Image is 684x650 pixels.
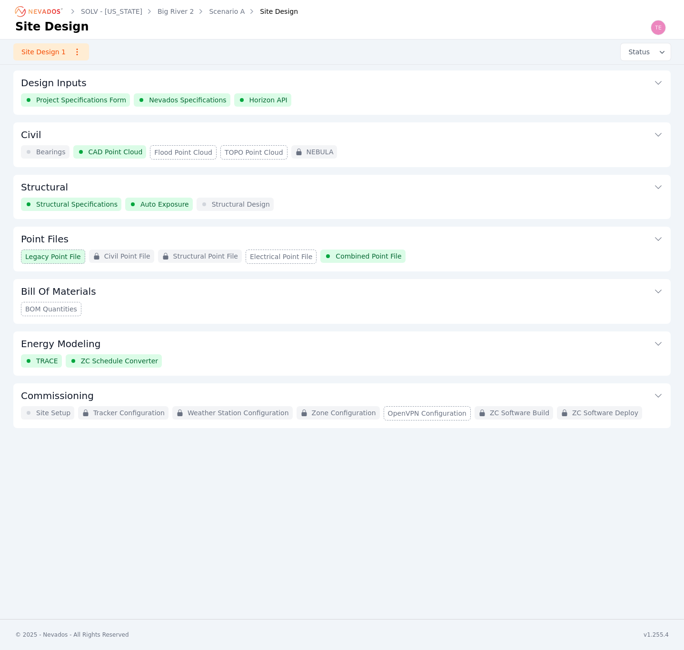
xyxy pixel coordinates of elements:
span: Weather Station Configuration [188,408,289,418]
span: Civil Point File [104,251,150,261]
span: Zone Configuration [312,408,376,418]
span: TRACE [36,356,58,366]
h3: Point Files [21,232,69,246]
span: OpenVPN Configuration [388,409,466,418]
div: Design InputsProject Specifications FormNevados SpecificationsHorizon API [13,70,671,115]
a: Site Design 1 [13,43,89,60]
button: Point Files [21,227,663,250]
h3: Commissioning [21,389,94,402]
a: Scenario A [209,7,245,16]
div: Energy ModelingTRACEZC Schedule Converter [13,331,671,376]
span: Electrical Point File [250,252,312,261]
span: Combined Point File [336,251,401,261]
h3: Civil [21,128,41,141]
span: Project Specifications Form [36,95,126,105]
button: Structural [21,175,663,198]
span: Structural Design [212,200,270,209]
span: BOM Quantities [25,304,77,314]
span: Bearings [36,147,66,157]
div: StructuralStructural SpecificationsAuto ExposureStructural Design [13,175,671,219]
div: Site Design [247,7,298,16]
div: v1.255.4 [644,631,669,639]
span: CAD Point Cloud [89,147,143,157]
span: Status [625,47,650,57]
span: Structural Point File [173,251,238,261]
nav: Breadcrumb [15,4,298,19]
img: Ted Elliott [651,20,666,35]
span: ZC Schedule Converter [81,356,158,366]
div: © 2025 - Nevados - All Rights Reserved [15,631,129,639]
span: Nevados Specifications [149,95,226,105]
span: ZC Software Build [490,408,549,418]
button: Bill Of Materials [21,279,663,302]
span: Site Setup [36,408,70,418]
button: Commissioning [21,383,663,406]
span: NEBULA [307,147,334,157]
h3: Energy Modeling [21,337,100,350]
div: CommissioningSite SetupTracker ConfigurationWeather Station ConfigurationZone ConfigurationOpenVP... [13,383,671,428]
button: Status [621,43,671,60]
h3: Design Inputs [21,76,87,90]
h3: Structural [21,180,68,194]
a: SOLV - [US_STATE] [81,7,142,16]
span: Horizon API [249,95,287,105]
div: Bill Of MaterialsBOM Quantities [13,279,671,324]
span: ZC Software Deploy [572,408,638,418]
span: Tracker Configuration [93,408,165,418]
h3: Bill Of Materials [21,285,96,298]
div: Point FilesLegacy Point FileCivil Point FileStructural Point FileElectrical Point FileCombined Po... [13,227,671,271]
span: Flood Point Cloud [154,148,212,157]
button: Civil [21,122,663,145]
span: Structural Specifications [36,200,118,209]
span: Auto Exposure [140,200,189,209]
button: Design Inputs [21,70,663,93]
div: CivilBearingsCAD Point CloudFlood Point CloudTOPO Point CloudNEBULA [13,122,671,167]
a: Big River 2 [158,7,194,16]
span: TOPO Point Cloud [225,148,283,157]
span: Legacy Point File [25,252,81,261]
button: Energy Modeling [21,331,663,354]
h1: Site Design [15,19,89,34]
